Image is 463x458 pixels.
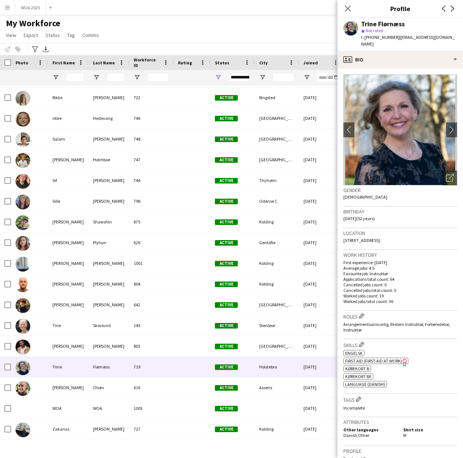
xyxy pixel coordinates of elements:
h3: Profile [343,448,457,454]
button: Open Filter Menu [303,74,310,81]
button: Open Filter Menu [52,74,59,81]
span: Other [358,432,369,438]
a: Comms [79,30,102,40]
div: [PERSON_NAME] [89,419,129,439]
div: 744 [129,170,174,191]
img: Sif Rosenmai [16,174,30,189]
div: 747 [129,149,174,170]
div: Ringsted [255,87,299,108]
span: Active [215,364,238,370]
span: Arrangementsansvarlig, Ekstern instruktør, Forberedelse, Instruktør [343,321,450,333]
p: Applications total count: 64 [343,276,457,282]
div: Zakarias [48,419,89,439]
div: Trine [48,357,89,377]
span: Status [215,60,229,65]
div: [GEOGRAPHIC_DATA] [GEOGRAPHIC_DATA] [255,129,299,149]
div: 804 [129,274,174,294]
span: Language (Danish) [345,381,385,387]
p: Worked jobs count: 19 [343,293,457,299]
span: Active [215,219,238,225]
div: Holstebro [255,357,299,377]
input: Workforce ID Filter Input [147,73,169,82]
div: [DATE] [299,170,343,191]
span: Active [215,385,238,391]
h3: Profile [337,4,463,13]
div: Flørnæss [89,357,129,377]
h5: Other languages [343,427,397,432]
a: Status [42,30,63,40]
div: [PERSON_NAME] [48,232,89,253]
div: [PERSON_NAME] [48,212,89,232]
div: 1001 [129,253,174,273]
div: [DATE] [299,87,343,108]
span: Kørekort BE [345,374,371,379]
div: Holmboe [89,149,129,170]
div: [PERSON_NAME] [48,336,89,356]
img: Tobias Nielsen [16,340,30,354]
img: Steve Marko Shawshin [16,215,30,230]
div: Gentofte [255,232,299,253]
img: Trine Flørnæss [16,360,30,375]
span: Photo [16,60,28,65]
a: Tag [64,30,78,40]
img: Salam Al-Maliky [16,132,30,147]
div: WOA [89,398,129,418]
div: Trine Flørnæss [361,21,405,27]
h5: Shirt size [403,427,457,432]
button: Open Filter Menu [259,74,266,81]
h3: Work history [343,252,457,258]
h3: Tags [343,395,457,403]
div: [PERSON_NAME] [89,274,129,294]
h3: Birthday [343,208,457,215]
div: Odense C [255,191,299,211]
div: [DATE] [299,357,343,377]
div: [DATE] [299,108,343,128]
div: 642 [129,294,174,315]
img: Søren Madsen [16,257,30,272]
div: Bio [337,51,463,68]
div: [DATE] [299,315,343,336]
div: 719 [129,357,174,377]
div: Assens [255,377,299,398]
span: Active [215,323,238,329]
div: 626 [129,232,174,253]
div: [PERSON_NAME] [89,170,129,191]
span: [DATE] (52 years) [343,216,375,221]
span: Joined [303,60,318,65]
app-action-btn: Advanced filters [31,45,40,54]
div: Skovlund [89,315,129,336]
div: [PERSON_NAME] [89,191,129,211]
span: Active [215,406,238,411]
input: Joined Filter Input [317,73,339,82]
span: Active [215,261,238,266]
span: | [EMAIL_ADDRESS][DOMAIN_NAME] [361,34,455,47]
span: Active [215,282,238,287]
span: Last Name [93,60,115,65]
span: View [6,32,16,38]
div: Hedevang [89,108,129,128]
button: Open Filter Menu [134,74,140,81]
span: t. [PHONE_NUMBER] [361,34,399,40]
div: [DATE] [299,191,343,211]
span: Active [215,178,238,183]
div: Kolding [255,253,299,273]
div: Sille [48,191,89,211]
div: Sif [48,170,89,191]
img: Sille Jensen [16,195,30,209]
a: View [3,30,19,40]
img: Sebastian Holmboe [16,153,30,168]
div: 145 [129,315,174,336]
h3: Gender [343,187,457,193]
span: Active [215,95,238,101]
span: Active [215,302,238,308]
div: [DATE] [299,129,343,149]
div: 1003 [129,398,174,418]
div: 803 [129,336,174,356]
h3: Skills [343,341,457,348]
span: My Workforce [6,18,60,29]
h3: Location [343,230,457,236]
div: Kolding [255,274,299,294]
span: Active [215,240,238,246]
img: Thomas Schantz [16,298,30,313]
p: Worked jobs total count: 36 [343,299,457,304]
